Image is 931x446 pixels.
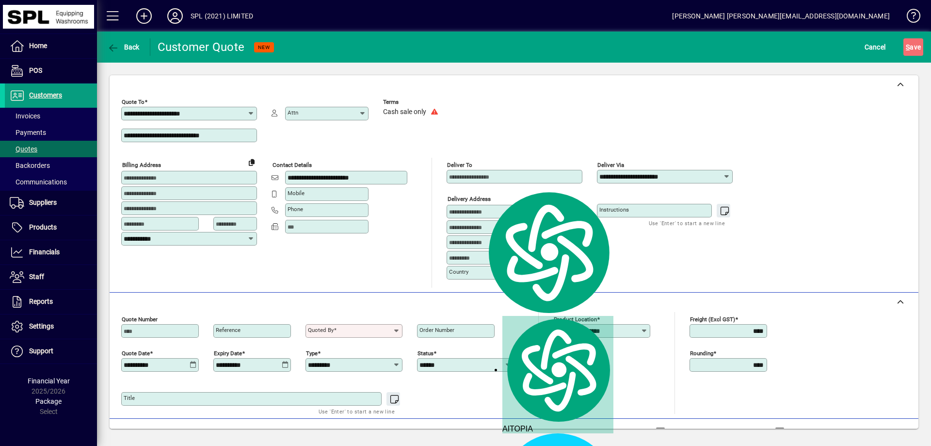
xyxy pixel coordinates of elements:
span: Products [29,223,57,231]
span: Settings [29,322,54,330]
span: Financials [29,248,60,256]
a: Invoices [5,108,97,124]
mat-label: Quote number [122,315,158,322]
mat-label: Quoted by [308,327,334,333]
mat-hint: Use 'Enter' to start a new line [319,406,395,417]
span: POS [29,66,42,74]
a: Backorders [5,157,97,174]
button: Profile [160,7,191,25]
mat-label: Status [417,349,433,356]
span: Reports [29,297,53,305]
a: Suppliers [5,191,97,215]
mat-label: Order number [419,327,454,333]
a: Payments [5,124,97,141]
span: Suppliers [29,198,57,206]
span: Financial Year [28,377,70,385]
button: Add [128,7,160,25]
span: Payments [10,129,46,136]
span: NEW [258,44,270,50]
app-page-header-button: Back [97,38,150,56]
span: Product [852,424,892,440]
div: AITOPIA [502,316,613,433]
span: Quotes [10,145,37,153]
div: [PERSON_NAME] [PERSON_NAME][EMAIL_ADDRESS][DOMAIN_NAME] [672,8,890,24]
span: Invoices [10,112,40,120]
label: Show Cost/Profit [787,427,843,437]
mat-label: Expiry date [214,349,242,356]
mat-label: Deliver To [447,162,472,168]
mat-label: Rounding [690,349,713,356]
a: Support [5,339,97,363]
a: Financials [5,240,97,264]
a: Reports [5,290,97,314]
a: Knowledge Base [899,2,919,33]
a: Quotes [5,141,97,157]
span: Support [29,347,53,355]
mat-label: Mobile [288,190,305,197]
div: SPL (2021) LIMITED [191,8,253,24]
mat-hint: Use 'Enter' to start a new line [649,217,725,229]
mat-label: Quote date [122,349,150,356]
button: Copy to Delivery address [244,154,259,170]
mat-label: Type [306,349,318,356]
button: Save [903,38,923,56]
span: Staff [29,273,44,281]
button: Cancel [862,38,888,56]
a: Products [5,215,97,240]
mat-label: Phone [288,206,303,213]
span: Backorders [10,162,50,169]
span: Cash sale only [383,108,426,116]
mat-label: Instructions [599,206,629,213]
span: Terms [383,99,441,105]
mat-label: Title [124,395,135,401]
span: Customers [29,91,62,99]
mat-label: Deliver via [597,162,624,168]
span: ave [906,39,921,55]
span: Cancel [865,39,886,55]
mat-label: Attn [288,109,298,116]
div: Customer Quote [158,39,245,55]
a: POS [5,59,97,83]
mat-label: Country [449,268,468,275]
mat-label: Quote To [122,99,144,105]
span: Back [107,43,140,51]
label: Show Line Volumes/Weights [667,427,758,437]
a: Staff [5,265,97,289]
span: Package [35,397,62,405]
span: S [906,43,910,51]
span: Communications [10,178,67,186]
button: Back [105,38,142,56]
a: Home [5,34,97,58]
span: Home [29,42,47,50]
a: Communications [5,174,97,190]
mat-label: Reference [216,327,241,333]
button: Product [848,423,897,441]
mat-label: Freight (excl GST) [690,315,735,322]
a: Settings [5,314,97,339]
